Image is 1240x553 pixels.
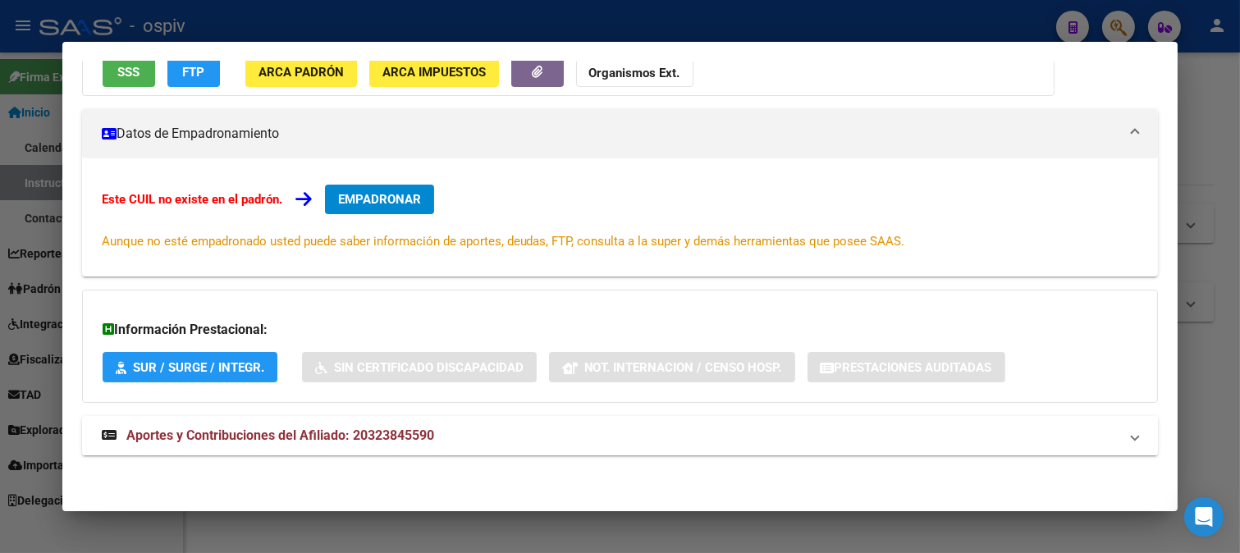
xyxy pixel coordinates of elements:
span: ARCA Impuestos [382,65,486,80]
button: FTP [167,57,220,87]
mat-expansion-panel-header: Aportes y Contribuciones del Afiliado: 20323845590 [82,416,1159,455]
span: SUR / SURGE / INTEGR. [133,360,264,375]
button: Sin Certificado Discapacidad [302,352,537,382]
div: Open Intercom Messenger [1184,497,1224,537]
button: Organismos Ext. [576,57,693,87]
button: Not. Internacion / Censo Hosp. [549,352,795,382]
button: Prestaciones Auditadas [808,352,1005,382]
button: ARCA Impuestos [369,57,499,87]
span: Aunque no esté empadronado usted puede saber información de aportes, deudas, FTP, consulta a la s... [102,234,905,249]
mat-panel-title: Datos de Empadronamiento [102,124,1119,144]
span: EMPADRONAR [338,192,421,207]
span: Sin Certificado Discapacidad [334,360,524,375]
span: Aportes y Contribuciones del Afiliado: 20323845590 [126,427,434,443]
span: ARCA Padrón [259,65,344,80]
button: SSS [103,57,155,87]
strong: Este CUIL no existe en el padrón. [102,192,282,207]
span: Prestaciones Auditadas [835,360,992,375]
div: Datos de Empadronamiento [82,158,1159,276]
span: Not. Internacion / Censo Hosp. [584,360,782,375]
button: EMPADRONAR [325,185,434,214]
button: ARCA Padrón [245,57,357,87]
mat-expansion-panel-header: Datos de Empadronamiento [82,109,1159,158]
span: SSS [117,65,140,80]
strong: Organismos Ext. [589,66,680,80]
h3: Información Prestacional: [103,320,1138,340]
span: FTP [182,65,204,80]
button: SUR / SURGE / INTEGR. [103,352,277,382]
